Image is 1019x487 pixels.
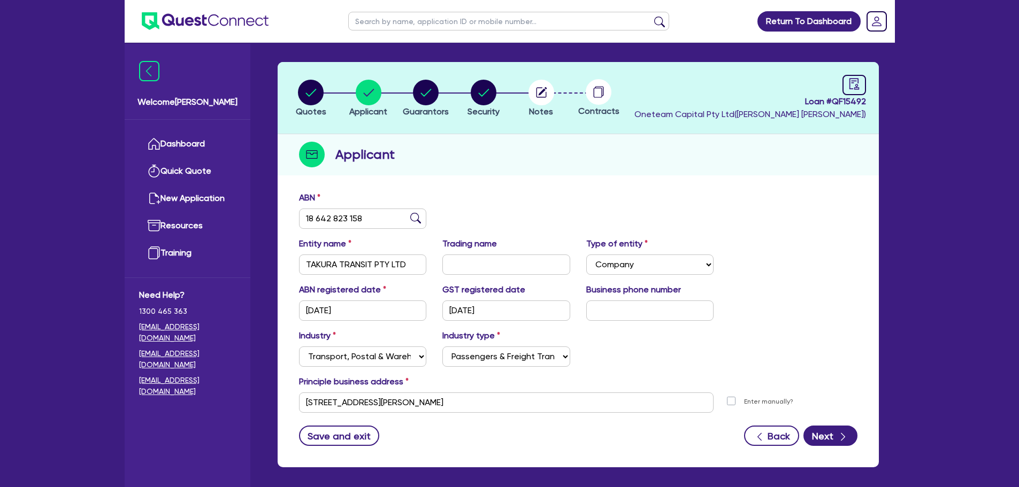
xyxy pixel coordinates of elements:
[148,192,160,205] img: new-application
[139,130,236,158] a: Dashboard
[148,165,160,177] img: quick-quote
[348,12,669,30] input: Search by name, application ID or mobile number...
[139,375,236,397] a: [EMAIL_ADDRESS][DOMAIN_NAME]
[529,106,553,117] span: Notes
[299,283,386,296] label: ABN registered date
[139,212,236,239] a: Resources
[744,397,793,407] label: Enter manually?
[299,426,380,446] button: Save and exit
[137,96,237,109] span: Welcome [PERSON_NAME]
[634,95,866,108] span: Loan # QF15492
[402,79,449,119] button: Guarantors
[139,185,236,212] a: New Application
[744,426,799,446] button: Back
[139,348,236,370] a: [EMAIL_ADDRESS][DOMAIN_NAME]
[148,246,160,259] img: training
[757,11,861,32] a: Return To Dashboard
[299,142,325,167] img: step-icon
[803,426,857,446] button: Next
[634,109,866,119] span: Oneteam Capital Pty Ltd ( [PERSON_NAME] [PERSON_NAME] )
[410,213,421,223] img: abn-lookup icon
[442,300,570,321] input: DD / MM / YYYY
[467,79,500,119] button: Security
[349,79,388,119] button: Applicant
[442,329,500,342] label: Industry type
[442,283,525,296] label: GST registered date
[299,300,427,321] input: DD / MM / YYYY
[139,61,159,81] img: icon-menu-close
[349,106,387,117] span: Applicant
[295,79,327,119] button: Quotes
[139,239,236,267] a: Training
[299,329,336,342] label: Industry
[299,237,351,250] label: Entity name
[299,375,409,388] label: Principle business address
[148,219,160,232] img: resources
[403,106,449,117] span: Guarantors
[528,79,555,119] button: Notes
[139,289,236,302] span: Need Help?
[578,106,619,116] span: Contracts
[586,237,648,250] label: Type of entity
[142,12,269,30] img: quest-connect-logo-blue
[335,145,395,164] h2: Applicant
[586,283,681,296] label: Business phone number
[468,106,500,117] span: Security
[139,158,236,185] a: Quick Quote
[442,237,497,250] label: Trading name
[139,306,236,317] span: 1300 465 363
[296,106,326,117] span: Quotes
[139,321,236,344] a: [EMAIL_ADDRESS][DOMAIN_NAME]
[299,191,320,204] label: ABN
